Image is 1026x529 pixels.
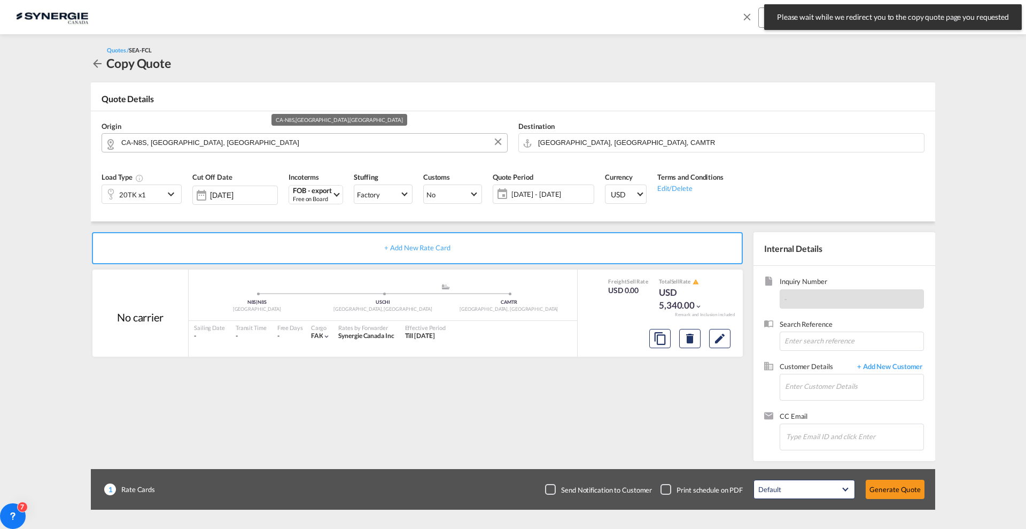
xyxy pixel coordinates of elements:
input: Search by Door/Port [538,133,919,152]
span: Customer Details [780,362,852,374]
div: Sailing Date [194,324,225,332]
md-icon: assets/icons/custom/ship-fill.svg [439,284,452,289]
span: Load Type [102,173,144,181]
span: Currency [605,173,633,181]
div: Effective Period [405,324,446,332]
div: Total Rate [659,278,712,286]
div: 20TK x1icon-chevron-down [102,185,182,204]
span: + Add New Rate Card [384,243,450,252]
button: Copy [649,329,671,348]
md-checkbox: Checkbox No Ink [660,484,743,495]
div: Default [758,485,781,494]
md-icon: icon-chevron-down [323,333,330,340]
span: Till [DATE] [405,332,435,340]
span: [DATE] - [DATE] [511,189,591,199]
md-icon: icon-chevron-down [695,303,702,310]
span: Stuffing [354,173,378,181]
span: N8S [247,299,258,305]
div: icon-arrow-left [91,55,106,72]
span: FAK [311,332,323,340]
md-icon: icon-calendar [493,188,506,201]
div: Internal Details [753,232,935,265]
span: SEA-FCL [129,47,151,53]
md-checkbox: Checkbox No Ink [545,484,652,495]
md-chips-wrap: Chips container. Enter the text area, then type text, and press enter to add a chip. [784,424,923,448]
input: Select [210,191,277,200]
md-icon: icon-chevron-down [165,188,181,201]
input: Enter Customer Details [785,374,923,398]
md-icon: assets/icons/custom/copyQuote.svg [654,332,666,345]
md-select: Select Incoterms: FOB - export Free on Board [289,185,343,204]
div: [GEOGRAPHIC_DATA], [GEOGRAPHIC_DATA] [320,306,446,313]
span: Terms and Conditions [657,173,724,181]
span: - [784,295,787,303]
div: Transit Time [236,324,267,332]
input: Chips input. [786,425,893,448]
div: CA-N8S,[GEOGRAPHIC_DATA],[GEOGRAPHIC_DATA] [276,114,403,126]
span: Origin [102,122,121,131]
div: - [194,332,225,341]
span: Cut Off Date [192,173,232,181]
span: + Add New Customer [852,362,924,374]
button: icon-alert [691,278,699,286]
md-icon: icon-information-outline [135,174,144,182]
span: Please wait while we redirect you to the copy quote page you requested [774,12,1012,22]
div: Edit/Delete [657,182,724,193]
button: Edit [709,329,730,348]
div: 20TK x1 [119,187,146,202]
md-input-container: CA-N8S,Windsor,Ontario [102,133,508,152]
div: + Add New Rate Card [92,232,743,264]
input: Enter search reference [780,332,924,351]
div: USD 0.00 [608,285,648,296]
div: Freight Rate [608,278,648,285]
span: Rate Cards [116,485,155,494]
md-select: Select Customs: No [423,185,482,204]
div: Rates by Forwarder [338,324,394,332]
span: 1 [104,484,116,495]
span: Sell [671,278,680,285]
span: Inquiry Number [780,277,924,289]
div: Send Notification to Customer [561,485,652,495]
input: Search by Door/Port [121,133,502,152]
div: No carrier [117,310,164,325]
div: Synergie Canada Inc [338,332,394,341]
md-input-container: Montreal, QC, CAMTR [518,133,924,152]
button: Clear Input [490,134,506,150]
div: Copy Quote [106,55,171,72]
md-icon: icon-arrow-left [91,57,104,70]
div: Print schedule on PDF [677,485,743,495]
div: FOB - export [293,187,332,195]
div: [GEOGRAPHIC_DATA] [194,306,320,313]
span: icon-close [741,7,758,33]
div: Till 04 Oct 2025 [405,332,435,341]
span: Incoterms [289,173,319,181]
div: Remark and Inclusion included [667,312,743,318]
button: Delete [679,329,701,348]
span: N8S [258,299,267,305]
span: USD [611,189,635,200]
span: [DATE] - [DATE] [509,187,594,202]
div: [GEOGRAPHIC_DATA], [GEOGRAPHIC_DATA] [446,306,572,313]
div: CAMTR [446,299,572,306]
span: CC Email [780,411,924,424]
md-icon: icon-alert [693,279,699,285]
div: USD 5,340.00 [659,286,712,312]
span: Search Reference [780,319,924,332]
md-icon: icon-close [741,11,753,22]
span: | [256,299,258,305]
div: No [426,190,436,199]
span: Quotes / [107,47,129,53]
div: Cargo [311,324,331,332]
md-select: Select Currency: $ USDUnited States Dollar [605,185,647,204]
div: Free Days [277,324,303,332]
span: Customs [423,173,450,181]
div: Factory [357,190,380,199]
div: Quote Details [91,93,935,110]
div: USCHI [320,299,446,306]
img: 1f56c880d42311ef80fc7dca854c8e59.png [16,5,88,29]
span: Synergie Canada Inc [338,332,394,340]
div: Free on Board [293,195,332,203]
span: Destination [518,122,555,131]
span: Sell [627,278,636,285]
div: - [236,332,267,341]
